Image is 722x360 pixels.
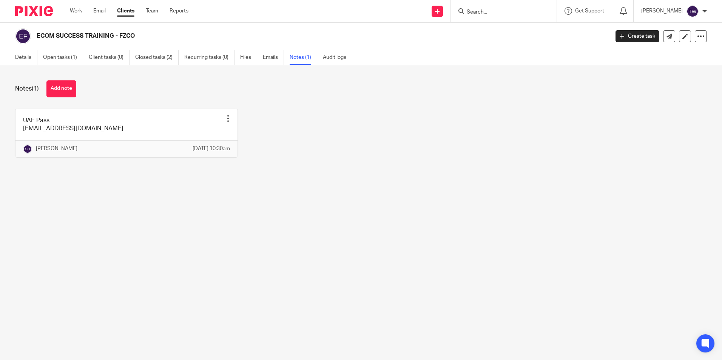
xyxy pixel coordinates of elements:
a: Open tasks (1) [43,50,83,65]
img: svg%3E [687,5,699,17]
span: Get Support [575,8,604,14]
a: Team [146,7,158,15]
img: svg%3E [23,145,32,154]
a: Clients [117,7,134,15]
p: [PERSON_NAME] [641,7,683,15]
button: Add note [46,80,76,97]
p: [DATE] 10:30am [193,145,230,152]
input: Search [466,9,534,16]
a: Reports [170,7,188,15]
a: Closed tasks (2) [135,50,179,65]
a: Create task [616,30,659,42]
img: Pixie [15,6,53,16]
img: svg%3E [15,28,31,44]
h2: ECOM SUCCESS TRAINING - FZCO [37,32,491,40]
a: Email [93,7,106,15]
a: Audit logs [323,50,352,65]
p: [PERSON_NAME] [36,145,77,152]
a: Notes (1) [290,50,317,65]
a: Files [240,50,257,65]
h1: Notes [15,85,39,93]
a: Client tasks (0) [89,50,130,65]
a: Details [15,50,37,65]
span: (1) [32,86,39,92]
a: Recurring tasks (0) [184,50,234,65]
a: Work [70,7,82,15]
a: Emails [263,50,284,65]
